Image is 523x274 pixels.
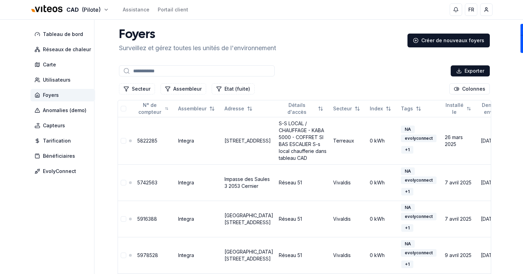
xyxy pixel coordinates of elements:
span: Installé le [445,102,464,116]
span: Dernièr envoi [481,102,501,116]
a: 5978528 [137,252,158,258]
div: evolyconnect [401,135,437,142]
div: NA [401,240,415,248]
div: 0 kWh [370,137,395,144]
span: Adresse [224,105,244,112]
td: Vivaldis [330,164,367,201]
td: 7 avril 2025 [442,201,478,237]
span: N° de compteur [137,102,162,116]
td: Vivaldis [330,237,367,273]
div: + 1 [401,188,413,195]
td: Integra [175,201,222,237]
div: NA [401,167,415,175]
div: evolyconnect [401,249,437,257]
td: [DATE] [478,237,514,273]
td: S-S LOCAL / CHAUFFAGE - KABA 5000 - COFFRET SI BAS ESCALIER S-s local chaufferie dans tableau CAD [276,117,330,164]
a: Utilisateurs [30,74,98,86]
a: 5822285 [137,138,157,144]
span: Secteur [333,105,352,112]
img: Viteos - CAD Logo [30,1,64,17]
a: Carte [30,58,98,71]
div: NA [401,204,415,211]
button: +1 [401,258,413,271]
button: Sélectionner la ligne [121,216,126,222]
p: Surveillez et gérez toutes les unités de l'environnement [119,43,276,53]
span: Tarification [43,137,71,144]
span: Carte [43,61,56,68]
button: Not sorted. Click to sort ascending. [397,103,425,114]
td: Réseau 51 [276,237,330,273]
button: FR [465,3,477,16]
td: 26 mars 2025 [442,117,478,164]
td: Terreaux [330,117,367,164]
span: Utilisateurs [43,76,71,83]
a: EvolyConnect [30,165,98,177]
a: Foyers [30,89,98,101]
a: Tableau de bord [30,28,98,40]
button: CAD(Pilote) [30,2,109,17]
a: Anomalies (demo) [30,104,98,117]
span: Détails d'accès [279,102,315,116]
button: Not sorted. Click to sort ascending. [275,103,328,114]
button: Filtrer les lignes [212,83,255,94]
button: Not sorted. Click to sort ascending. [133,103,173,114]
a: Créer de nouveaux foyers [407,34,490,47]
button: Not sorted. Click to sort ascending. [366,103,395,114]
button: +1 [401,222,413,234]
td: [DATE] [478,164,514,201]
button: Sorted ascending. Click to sort descending. [477,103,511,114]
span: Tableau de bord [43,31,83,38]
span: Tags [401,105,413,112]
div: + 1 [401,146,413,154]
a: [GEOGRAPHIC_DATA] [STREET_ADDRESS] [224,249,273,262]
td: Integra [175,237,222,273]
div: + 1 [401,261,413,268]
a: Portail client [158,6,188,13]
button: Exporter [451,65,490,76]
button: Cocher les colonnes [449,83,490,94]
button: Sélectionner la ligne [121,253,126,258]
div: + 1 [401,224,413,232]
span: Réseaux de chaleur [43,46,91,53]
button: Not sorted. Click to sort ascending. [174,103,219,114]
span: Capteurs [43,122,65,129]
a: Capteurs [30,119,98,132]
td: Integra [175,117,222,164]
button: Filtrer les lignes [160,83,206,94]
span: Anomalies (demo) [43,107,86,114]
div: 0 kWh [370,216,395,222]
td: Réseau 51 [276,201,330,237]
a: 5742563 [137,180,157,185]
td: [DATE] [478,117,514,164]
div: evolyconnect [401,213,437,220]
a: Bénéficiaires [30,150,98,162]
td: 7 avril 2025 [442,164,478,201]
button: Tout sélectionner [121,106,126,111]
div: evolyconnect [401,176,437,184]
span: Foyers [43,92,59,99]
span: (Pilote) [82,6,101,14]
td: [DATE] [478,201,514,237]
span: FR [468,6,474,13]
a: 5916388 [137,216,157,222]
button: Not sorted. Click to sort ascending. [220,103,257,114]
td: Réseau 51 [276,164,330,201]
td: Integra [175,164,222,201]
button: Filtrer les lignes [119,83,155,94]
a: [STREET_ADDRESS] [224,138,271,144]
div: 0 kWh [370,252,395,259]
span: Index [370,105,383,112]
h1: Foyers [119,28,276,42]
a: Assistance [123,6,149,13]
a: Impasse des Saules 3 2053 Cernier [224,176,270,189]
span: Assembleur [178,105,207,112]
a: Tarification [30,135,98,147]
a: Réseaux de chaleur [30,43,98,56]
button: Sélectionner la ligne [121,180,126,185]
div: 0 kWh [370,179,395,186]
button: Not sorted. Click to sort ascending. [441,103,475,114]
span: CAD [66,6,79,14]
button: Sélectionner la ligne [121,138,126,144]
